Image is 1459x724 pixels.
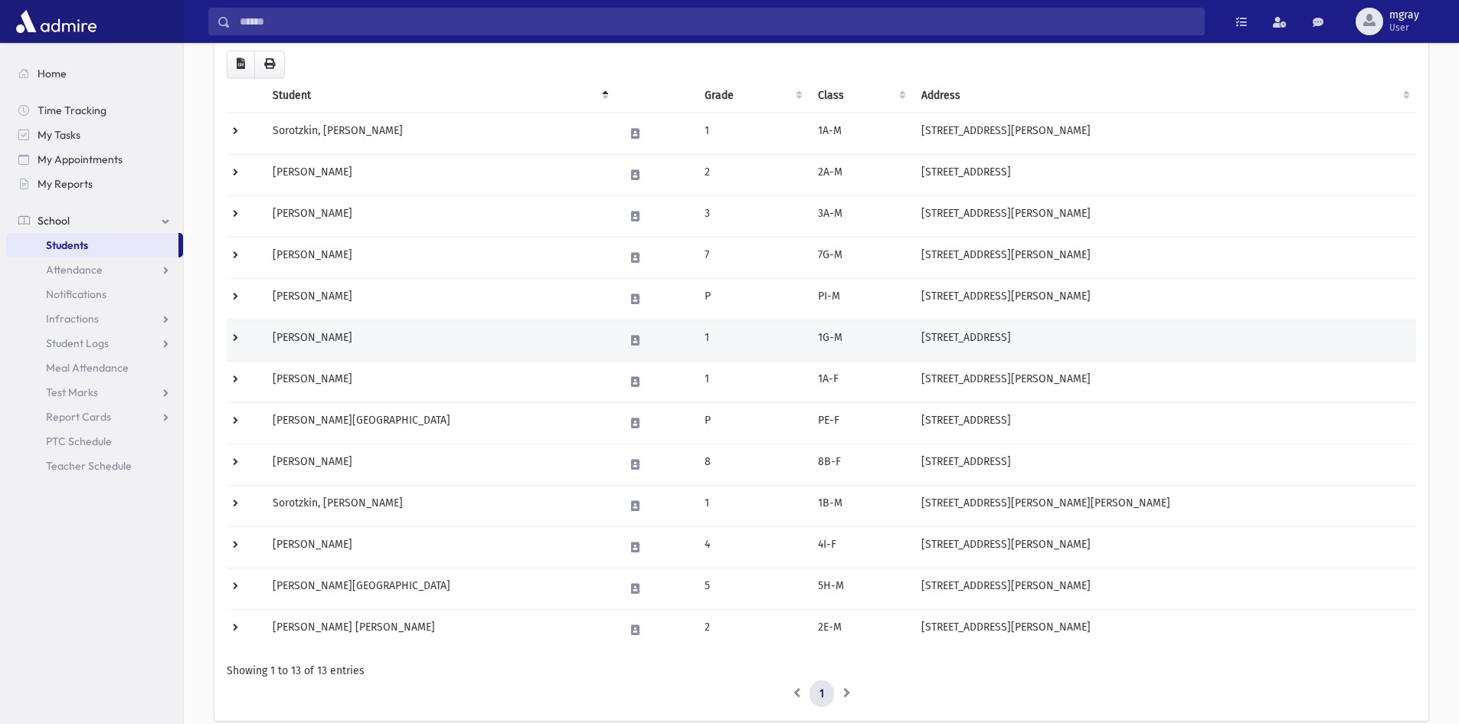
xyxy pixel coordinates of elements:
[263,568,615,609] td: [PERSON_NAME][GEOGRAPHIC_DATA]
[231,8,1204,35] input: Search
[695,568,809,609] td: 5
[912,526,1416,568] td: [STREET_ADDRESS][PERSON_NAME]
[912,319,1416,361] td: [STREET_ADDRESS]
[6,172,183,196] a: My Reports
[6,61,183,86] a: Home
[263,154,615,195] td: [PERSON_NAME]
[46,434,112,448] span: PTC Schedule
[38,67,67,80] span: Home
[12,6,100,37] img: AdmirePro
[695,78,809,113] th: Grade: activate to sort column ascending
[263,361,615,402] td: [PERSON_NAME]
[6,123,183,147] a: My Tasks
[263,609,615,650] td: [PERSON_NAME] [PERSON_NAME]
[6,147,183,172] a: My Appointments
[46,361,129,375] span: Meal Attendance
[38,103,106,117] span: Time Tracking
[695,237,809,278] td: 7
[227,51,255,78] button: CSV
[6,208,183,233] a: School
[263,113,615,154] td: Sorotzkin, [PERSON_NAME]
[6,405,183,429] a: Report Cards
[695,402,809,444] td: P
[695,444,809,485] td: 8
[809,78,912,113] th: Class: activate to sort column ascending
[6,282,183,306] a: Notifications
[809,609,912,650] td: 2E-M
[809,444,912,485] td: 8B-F
[695,195,809,237] td: 3
[46,410,111,424] span: Report Cards
[695,361,809,402] td: 1
[809,402,912,444] td: PE-F
[263,195,615,237] td: [PERSON_NAME]
[912,444,1416,485] td: [STREET_ADDRESS]
[6,257,183,282] a: Attendance
[912,78,1416,113] th: Address: activate to sort column ascending
[912,609,1416,650] td: [STREET_ADDRESS][PERSON_NAME]
[6,98,183,123] a: Time Tracking
[809,526,912,568] td: 4I-F
[263,78,615,113] th: Student: activate to sort column descending
[46,459,132,473] span: Teacher Schedule
[263,402,615,444] td: [PERSON_NAME][GEOGRAPHIC_DATA]
[695,113,809,154] td: 1
[263,278,615,319] td: [PERSON_NAME]
[809,237,912,278] td: 7G-M
[1389,21,1419,34] span: User
[227,663,1416,679] div: Showing 1 to 13 of 13 entries
[46,238,88,252] span: Students
[263,485,615,526] td: Sorotzkin, [PERSON_NAME]
[912,278,1416,319] td: [STREET_ADDRESS][PERSON_NAME]
[263,237,615,278] td: [PERSON_NAME]
[809,568,912,609] td: 5H-M
[912,195,1416,237] td: [STREET_ADDRESS][PERSON_NAME]
[263,319,615,361] td: [PERSON_NAME]
[912,154,1416,195] td: [STREET_ADDRESS]
[695,278,809,319] td: P
[46,287,106,301] span: Notifications
[809,113,912,154] td: 1A-M
[912,237,1416,278] td: [STREET_ADDRESS][PERSON_NAME]
[6,331,183,355] a: Student Logs
[912,568,1416,609] td: [STREET_ADDRESS][PERSON_NAME]
[6,233,178,257] a: Students
[6,355,183,380] a: Meal Attendance
[46,336,109,350] span: Student Logs
[809,361,912,402] td: 1A-F
[254,51,285,78] button: Print
[809,485,912,526] td: 1B-M
[912,361,1416,402] td: [STREET_ADDRESS][PERSON_NAME]
[810,680,834,708] a: 1
[6,429,183,454] a: PTC Schedule
[6,380,183,405] a: Test Marks
[38,214,70,228] span: School
[6,454,183,478] a: Teacher Schedule
[46,312,99,326] span: Infractions
[38,152,123,166] span: My Appointments
[263,526,615,568] td: [PERSON_NAME]
[46,385,98,399] span: Test Marks
[912,113,1416,154] td: [STREET_ADDRESS][PERSON_NAME]
[695,526,809,568] td: 4
[695,154,809,195] td: 2
[263,444,615,485] td: [PERSON_NAME]
[912,485,1416,526] td: [STREET_ADDRESS][PERSON_NAME][PERSON_NAME]
[1389,9,1419,21] span: mgray
[809,195,912,237] td: 3A-M
[695,319,809,361] td: 1
[809,319,912,361] td: 1G-M
[38,128,80,142] span: My Tasks
[695,485,809,526] td: 1
[46,263,103,277] span: Attendance
[6,306,183,331] a: Infractions
[38,177,93,191] span: My Reports
[809,154,912,195] td: 2A-M
[695,609,809,650] td: 2
[809,278,912,319] td: PI-M
[912,402,1416,444] td: [STREET_ADDRESS]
